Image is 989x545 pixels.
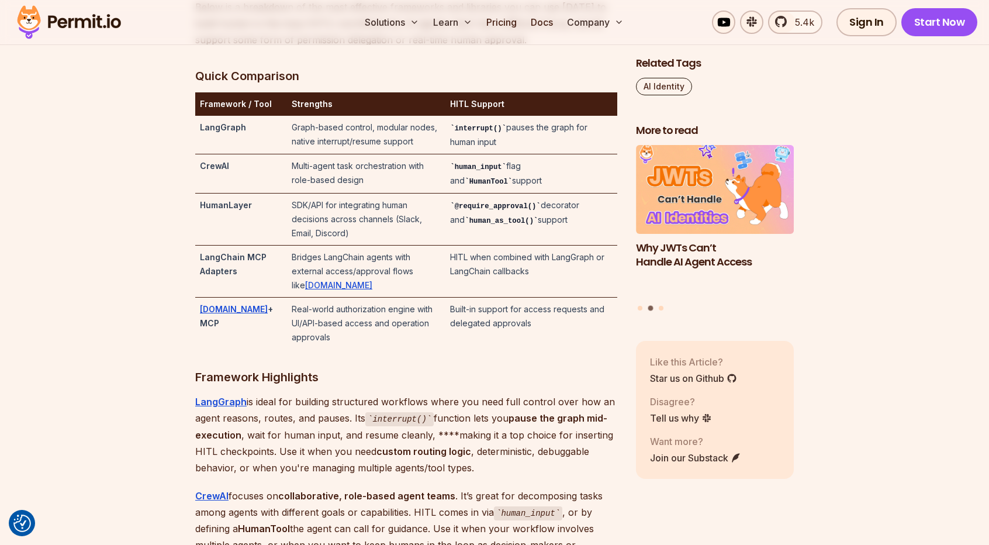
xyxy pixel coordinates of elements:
a: [DOMAIN_NAME] [200,304,268,314]
h3: Quick Comparison [195,67,617,85]
a: Tell us why [650,411,712,425]
img: Permit logo [12,2,126,42]
strong: custom routing logic [376,446,471,457]
button: Solutions [360,11,424,34]
h2: Related Tags [636,56,794,71]
p: Want more? [650,434,741,448]
a: Star us on Github [650,371,737,385]
th: Framework / Tool [195,92,287,116]
td: pauses the graph for human input [445,116,617,154]
td: Bridges LangChain agents with external access/approval flows like [287,246,445,298]
code: human_input [494,506,562,520]
p: Disagree? [650,394,712,408]
a: LangGraph [195,396,247,408]
td: Real-world authorization engine with UI/API-based access and operation approvals [287,298,445,350]
span: 5.4k [788,15,814,29]
th: Strengths [287,92,445,116]
a: Why JWTs Can’t Handle AI Agent AccessWhy JWTs Can’t Handle AI Agent Access [636,145,794,299]
td: HITL when combined with LangGraph or LangChain callbacks [445,246,617,298]
h2: More to read [636,123,794,138]
strong: LangGraph [200,122,246,132]
td: flag and support [445,154,617,194]
code: HumanTool [465,178,512,186]
td: Graph-based control, modular nodes, native interrupt/resume support [287,116,445,154]
code: human_as_tool() [465,217,538,225]
button: Learn [428,11,477,34]
td: Built-in support for access requests and delegated approvals [445,298,617,350]
a: Docs [526,11,558,34]
div: Posts [636,145,794,313]
code: human_input [450,163,506,171]
a: [DOMAIN_NAME] [305,280,372,290]
button: Go to slide 2 [648,306,653,311]
button: Consent Preferences [13,515,31,532]
button: Company [562,11,628,34]
button: Go to slide 1 [638,306,642,311]
p: Like this Article? [650,354,737,368]
li: 2 of 3 [636,145,794,299]
a: AI Identity [636,78,692,95]
strong: collaborative, role-based agent teams [278,490,455,502]
strong: HumanLayer [200,200,252,210]
img: Why JWTs Can’t Handle AI Agent Access [636,145,794,234]
strong: pause the graph mid-execution [195,412,607,441]
code: interrupt() [365,412,434,426]
a: Start Now [901,8,978,36]
p: is ideal for building structured workflows where you need full control over how an agent reasons,... [195,394,617,476]
img: Revisit consent button [13,515,31,532]
h3: Framework Highlights [195,368,617,387]
td: SDK/API for integrating human decisions across channels (Slack, Email, Discord) [287,194,445,246]
a: Join our Substack [650,450,741,464]
td: Multi-agent task orchestration with role-based design [287,154,445,194]
strong: CrewAI [200,161,229,171]
button: Go to slide 3 [659,306,663,311]
code: @require_approval() [450,202,540,211]
code: interrupt() [450,125,506,133]
td: decorator and support [445,194,617,246]
h3: Why JWTs Can’t Handle AI Agent Access [636,240,794,270]
a: 5.4k [768,11,822,34]
strong: LangChain MCP Adapters [200,252,267,276]
strong: HumanTool [238,523,290,534]
a: Pricing [482,11,521,34]
a: CrewAI [195,490,229,502]
a: Sign In [836,8,897,36]
th: HITL Support [445,92,617,116]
